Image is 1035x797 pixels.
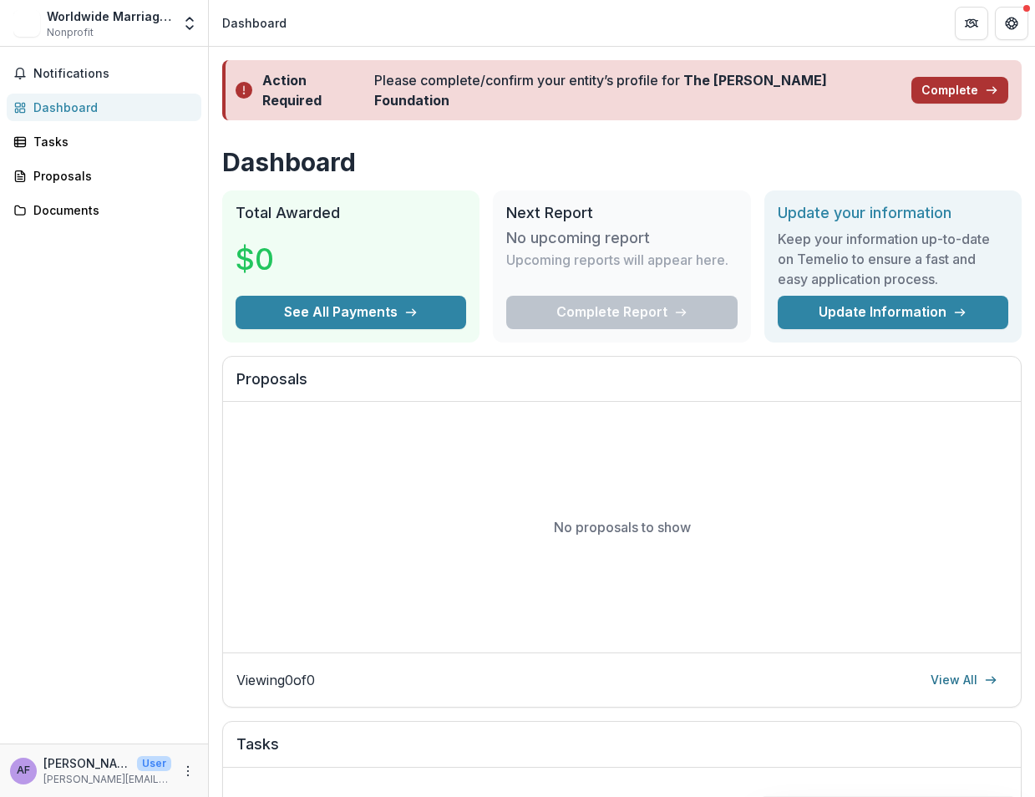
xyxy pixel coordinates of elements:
p: Viewing 0 of 0 [236,670,315,690]
button: Notifications [7,60,201,87]
p: Upcoming reports will appear here. [506,250,728,270]
button: Open entity switcher [178,7,201,40]
h2: Update your information [778,204,1008,222]
a: Dashboard [7,94,201,121]
p: User [137,756,171,771]
div: Worldwide Marriage Encounter [47,8,171,25]
a: Proposals [7,162,201,190]
p: [PERSON_NAME] and [PERSON_NAME] [43,754,130,772]
div: Proposals [33,167,188,185]
h2: Total Awarded [236,204,466,222]
h3: $0 [236,236,361,282]
span: Nonprofit [47,25,94,40]
div: Allen and Monika Fields [17,765,30,776]
span: Notifications [33,67,195,81]
p: No proposals to show [554,517,691,537]
button: See All Payments [236,296,466,329]
button: Partners [955,7,988,40]
h2: Next Report [506,204,737,222]
a: Documents [7,196,201,224]
a: Update Information [778,296,1008,329]
button: Complete [911,77,1008,104]
button: Get Help [995,7,1028,40]
div: Documents [33,201,188,219]
div: Dashboard [222,14,287,32]
a: View All [921,667,1007,693]
div: Tasks [33,133,188,150]
h2: Tasks [236,735,1007,767]
h3: Keep your information up-to-date on Temelio to ensure a fast and easy application process. [778,229,1008,289]
a: Tasks [7,128,201,155]
p: [PERSON_NAME][EMAIL_ADDRESS][PERSON_NAME][DOMAIN_NAME] [43,772,171,787]
h3: No upcoming report [506,229,650,247]
div: Dashboard [33,99,188,116]
nav: breadcrumb [216,11,293,35]
div: Please complete/confirm your entity’s profile for [374,70,898,110]
button: More [178,761,198,781]
div: Action Required [262,70,368,110]
h2: Proposals [236,370,1007,402]
img: Worldwide Marriage Encounter [13,10,40,37]
h1: Dashboard [222,147,1022,177]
